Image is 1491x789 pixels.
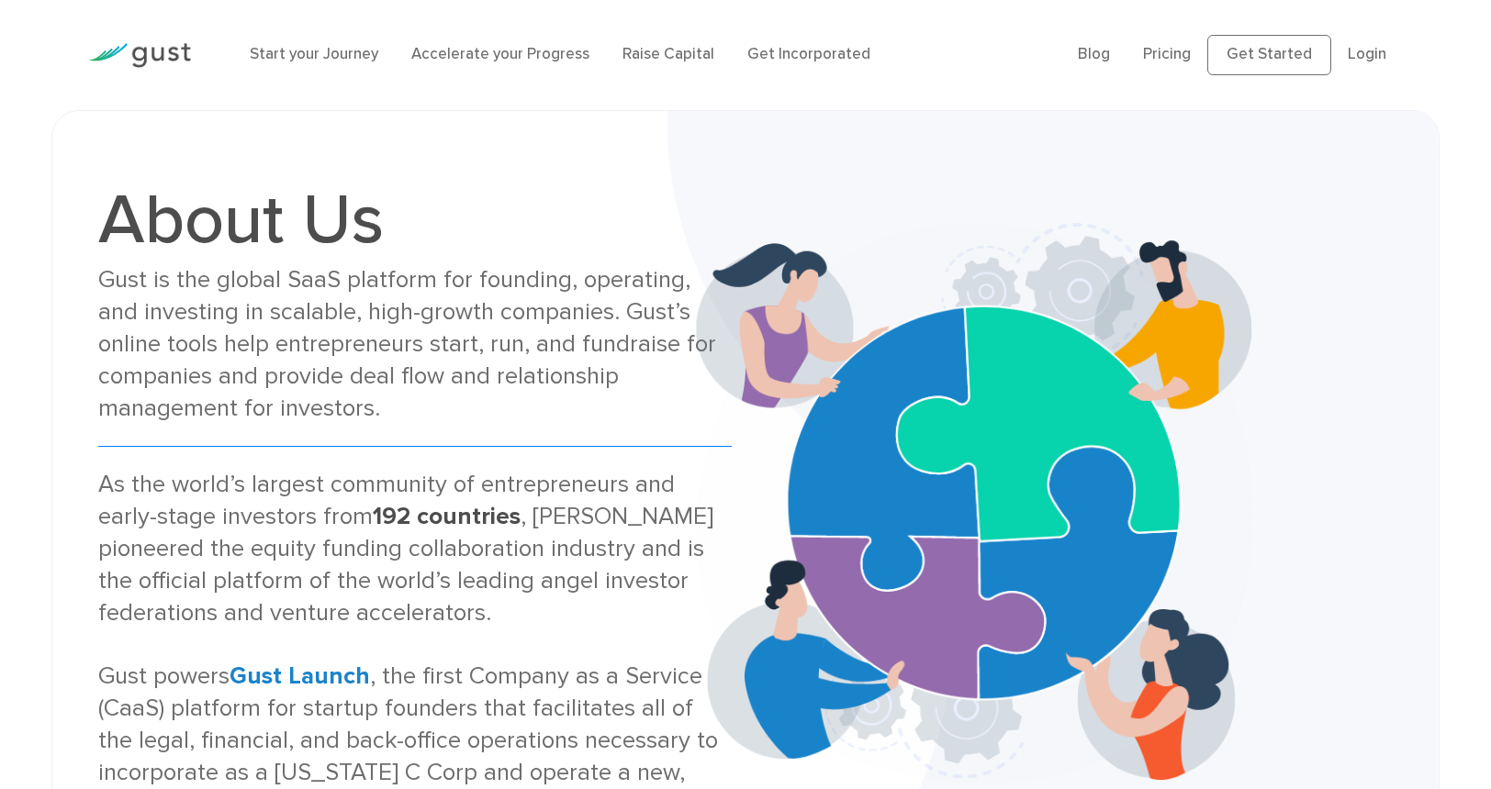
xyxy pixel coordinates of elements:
[88,43,191,68] img: Gust Logo
[1348,45,1386,63] a: Login
[1143,45,1191,63] a: Pricing
[622,45,714,63] a: Raise Capital
[230,661,370,690] a: Gust Launch
[98,185,732,255] h1: About Us
[411,45,589,63] a: Accelerate your Progress
[1078,45,1110,63] a: Blog
[373,502,521,530] strong: 192 countries
[1207,35,1331,75] a: Get Started
[250,45,378,63] a: Start your Journey
[98,264,732,424] div: Gust is the global SaaS platform for founding, operating, and investing in scalable, high-growth ...
[747,45,870,63] a: Get Incorporated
